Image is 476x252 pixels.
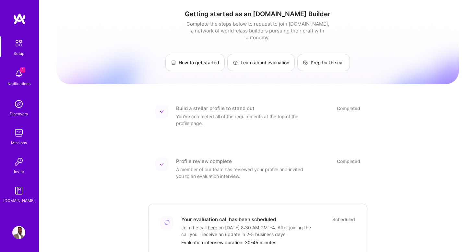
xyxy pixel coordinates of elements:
img: Completed [160,162,164,166]
a: How to get started [165,54,225,71]
img: Completed [160,109,164,113]
img: Prep for the call [303,60,308,65]
div: Missions [11,139,27,146]
img: teamwork [12,126,25,139]
img: logo [13,13,26,25]
img: Learn about evaluation [233,60,238,65]
div: Profile review complete [176,158,232,165]
img: bell [12,67,25,80]
div: Scheduled [332,216,355,223]
img: How to get started [171,60,176,65]
img: Loading [163,219,170,226]
div: Completed [337,105,360,112]
div: You've completed all of the requirements at the top of the profile page. [176,113,306,127]
div: Setup [14,50,24,57]
img: guide book [12,184,25,197]
img: User Avatar [12,226,25,239]
div: [DOMAIN_NAME] [3,197,35,204]
div: Completed [337,158,360,165]
div: Join the call on [DATE] 8:30 AM GMT-4 . After joining the call you'll receive an update in 2-5 bu... [181,224,311,238]
div: Invite [14,168,24,175]
img: setup [12,36,26,50]
span: 1 [20,67,25,72]
div: Evaluation interview duration: 30-45 minutes [181,239,355,246]
div: Discovery [10,110,28,117]
div: Notifications [7,80,30,87]
a: here [208,225,217,230]
div: Complete the steps below to request to join [DOMAIN_NAME], a network of world-class builders purs... [185,20,331,41]
a: Learn about evaluation [227,54,295,71]
div: Your evaluation call has been scheduled [181,216,276,223]
h1: Getting started as an [DOMAIN_NAME] Builder [57,10,459,18]
a: User Avatar [11,226,27,239]
img: discovery [12,97,25,110]
div: Build a stellar profile to stand out [176,105,255,112]
img: Invite [12,155,25,168]
a: Prep for the call [297,54,350,71]
div: A member of our team has reviewed your profile and invited you to an evaluation interview. [176,166,306,180]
